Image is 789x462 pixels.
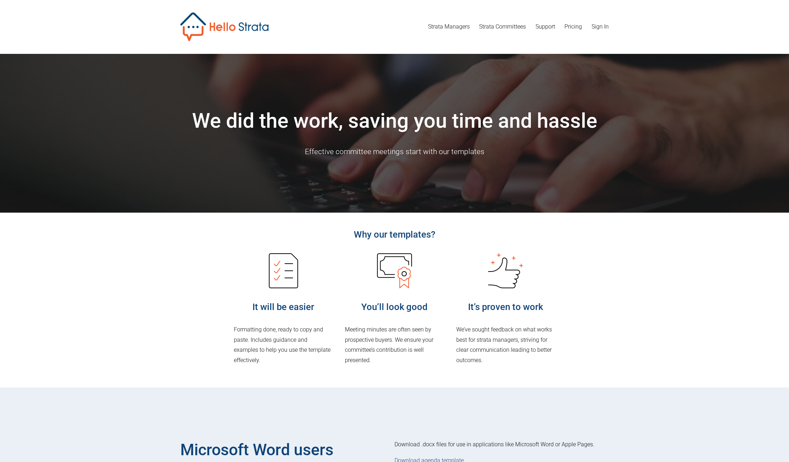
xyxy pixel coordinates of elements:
h4: It’s proven to work [456,301,555,313]
p: Formatting done, ready to copy and paste. Includes guidance and examples to help you use the temp... [234,325,333,366]
p: Effective committee meetings start with our templates [180,145,609,158]
h4: It will be easier [234,301,333,313]
p: We’ve sought feedback on what works best for strata managers, striving for clear communication le... [456,325,555,366]
h4: You’ll look good [345,301,444,313]
h4: Why our templates? [234,228,555,241]
a: Pricing [564,21,582,32]
h1: We did the work, saving you time and hassle [180,108,609,134]
a: Support [536,21,555,32]
a: Sign In [592,21,609,32]
h2: Microsoft Word users [180,440,359,460]
img: Hello Strata [180,12,268,41]
p: Meeting minutes are often seen by prospective buyers. We ensure your committee’s contribution is ... [345,325,444,366]
a: Strata Committees [479,21,526,32]
p: Download .docx files for use in applications like Microsoft Word or Apple Pages. [394,440,609,450]
a: Strata Managers [428,21,470,32]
